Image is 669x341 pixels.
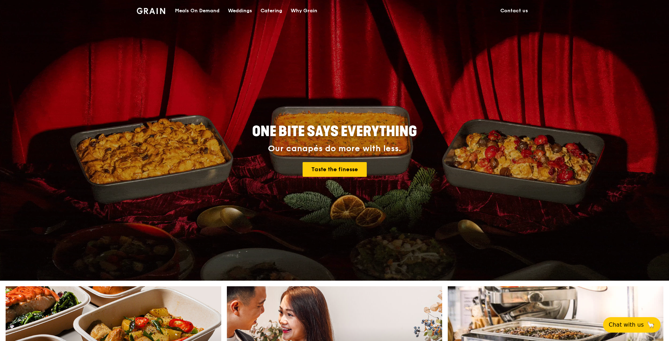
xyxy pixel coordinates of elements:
[137,8,165,14] img: Grain
[303,162,367,177] a: Taste the finesse
[208,144,461,154] div: Our canapés do more with less.
[228,0,252,21] div: Weddings
[609,321,644,329] span: Chat with us
[261,0,282,21] div: Catering
[224,0,256,21] a: Weddings
[256,0,286,21] a: Catering
[291,0,317,21] div: Why Grain
[286,0,322,21] a: Why Grain
[603,317,661,333] button: Chat with us🦙
[175,0,219,21] div: Meals On Demand
[647,321,655,329] span: 🦙
[252,123,417,140] span: ONE BITE SAYS EVERYTHING
[496,0,532,21] a: Contact us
